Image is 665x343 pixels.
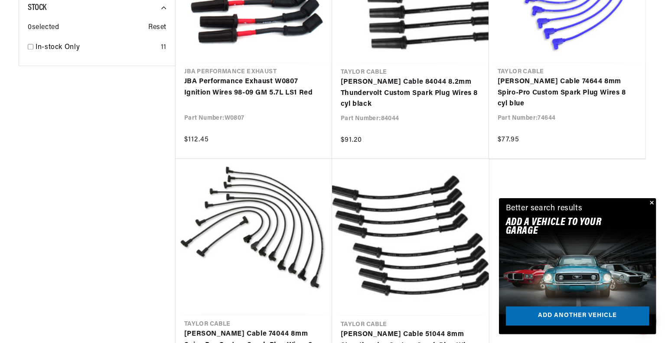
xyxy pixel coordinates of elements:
a: [PERSON_NAME] Cable 74644 8mm Spiro-Pro Custom Spark Plug Wires 8 cyl blue [498,76,637,110]
span: Reset [148,22,166,33]
a: JBA Performance Exhaust W0807 Ignition Wires 98-09 GM 5.7L LS1 Red [184,76,323,98]
span: 0 selected [28,22,59,33]
div: Better search results [506,203,583,215]
span: Stock [28,3,46,12]
a: Add another vehicle [506,307,649,326]
div: 11 [161,42,166,53]
a: [PERSON_NAME] Cable 84044 8.2mm Thundervolt Custom Spark Plug Wires 8 cyl black [341,77,480,110]
h2: Add A VEHICLE to your garage [506,218,628,236]
a: In-stock Only [36,42,157,53]
button: Close [646,198,656,209]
